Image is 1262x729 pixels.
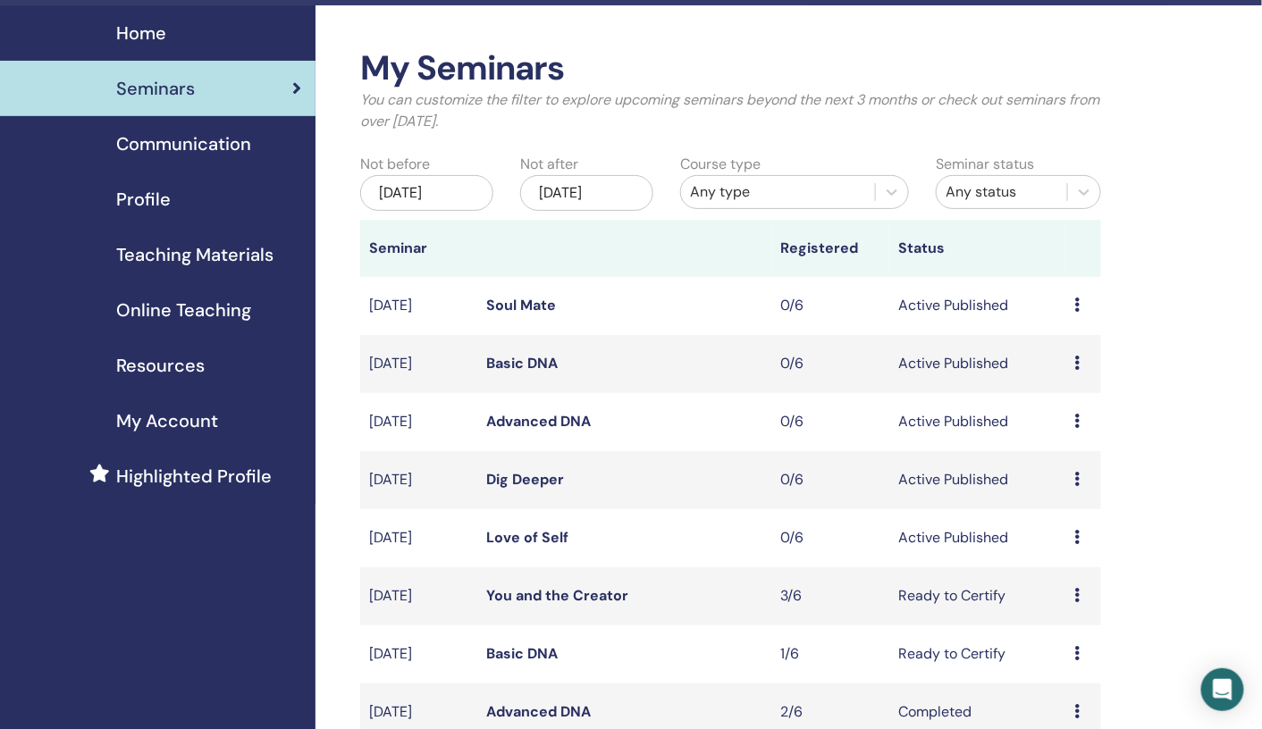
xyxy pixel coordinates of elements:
[116,130,251,157] span: Communication
[889,567,1065,625] td: Ready to Certify
[487,528,569,547] a: Love of Self
[889,625,1065,683] td: Ready to Certify
[772,220,890,277] th: Registered
[889,335,1065,393] td: Active Published
[116,241,273,268] span: Teaching Materials
[772,451,890,509] td: 0/6
[487,354,559,373] a: Basic DNA
[360,335,478,393] td: [DATE]
[772,567,890,625] td: 3/6
[680,154,761,175] label: Course type
[1201,668,1244,711] div: Open Intercom Messenger
[487,470,565,489] a: Dig Deeper
[116,463,272,490] span: Highlighted Profile
[360,48,1101,89] h2: My Seminars
[360,220,478,277] th: Seminar
[772,277,890,335] td: 0/6
[360,625,478,683] td: [DATE]
[889,451,1065,509] td: Active Published
[487,586,629,605] a: You and the Creator
[520,175,653,211] div: [DATE]
[772,625,890,683] td: 1/6
[116,352,205,379] span: Resources
[116,186,171,213] span: Profile
[360,451,478,509] td: [DATE]
[360,175,493,211] div: [DATE]
[690,181,866,203] div: Any type
[936,154,1034,175] label: Seminar status
[116,407,218,434] span: My Account
[889,509,1065,567] td: Active Published
[772,509,890,567] td: 0/6
[889,393,1065,451] td: Active Published
[487,296,557,314] a: Soul Mate
[360,154,430,175] label: Not before
[889,220,1065,277] th: Status
[116,20,166,46] span: Home
[889,277,1065,335] td: Active Published
[116,75,195,102] span: Seminars
[116,297,251,323] span: Online Teaching
[487,644,559,663] a: Basic DNA
[360,509,478,567] td: [DATE]
[487,412,592,431] a: Advanced DNA
[520,154,578,175] label: Not after
[360,89,1101,132] p: You can customize the filter to explore upcoming seminars beyond the next 3 months or check out s...
[772,335,890,393] td: 0/6
[360,393,478,451] td: [DATE]
[360,567,478,625] td: [DATE]
[360,277,478,335] td: [DATE]
[487,702,592,721] a: Advanced DNA
[772,393,890,451] td: 0/6
[946,181,1058,203] div: Any status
